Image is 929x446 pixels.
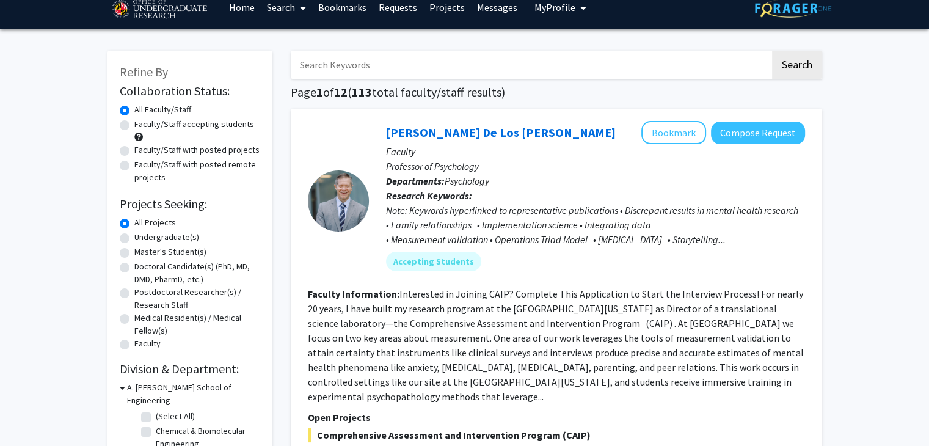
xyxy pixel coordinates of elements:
[291,85,822,100] h1: Page of ( total faculty/staff results)
[134,158,260,184] label: Faculty/Staff with posted remote projects
[308,428,805,442] span: Comprehensive Assessment and Intervention Program (CAIP)
[641,121,706,144] button: Add Andres De Los Reyes to Bookmarks
[134,103,191,116] label: All Faculty/Staff
[134,286,260,312] label: Postdoctoral Researcher(s) / Research Staff
[134,216,176,229] label: All Projects
[316,84,323,100] span: 1
[772,51,822,79] button: Search
[308,288,804,403] fg-read-more: Interested in Joining CAIP? Complete This Application to Start the Interview Process! For nearly ...
[120,84,260,98] h2: Collaboration Status:
[308,410,805,425] p: Open Projects
[334,84,348,100] span: 12
[534,1,575,13] span: My Profile
[134,246,206,258] label: Master's Student(s)
[308,288,399,300] b: Faculty Information:
[9,391,52,437] iframe: Chat
[134,337,161,350] label: Faculty
[386,125,616,140] a: [PERSON_NAME] De Los [PERSON_NAME]
[352,84,372,100] span: 113
[386,144,805,159] p: Faculty
[134,312,260,337] label: Medical Resident(s) / Medical Fellow(s)
[134,231,199,244] label: Undergraduate(s)
[386,175,445,187] b: Departments:
[445,175,489,187] span: Psychology
[134,144,260,156] label: Faculty/Staff with posted projects
[120,362,260,376] h2: Division & Department:
[711,122,805,144] button: Compose Request to Andres De Los Reyes
[127,381,260,407] h3: A. [PERSON_NAME] School of Engineering
[120,197,260,211] h2: Projects Seeking:
[120,64,168,79] span: Refine By
[386,252,481,271] mat-chip: Accepting Students
[156,410,195,423] label: (Select All)
[386,203,805,247] div: Note: Keywords hyperlinked to representative publications • Discrepant results in mental health r...
[386,159,805,174] p: Professor of Psychology
[134,118,254,131] label: Faculty/Staff accepting students
[386,189,472,202] b: Research Keywords:
[134,260,260,286] label: Doctoral Candidate(s) (PhD, MD, DMD, PharmD, etc.)
[291,51,770,79] input: Search Keywords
